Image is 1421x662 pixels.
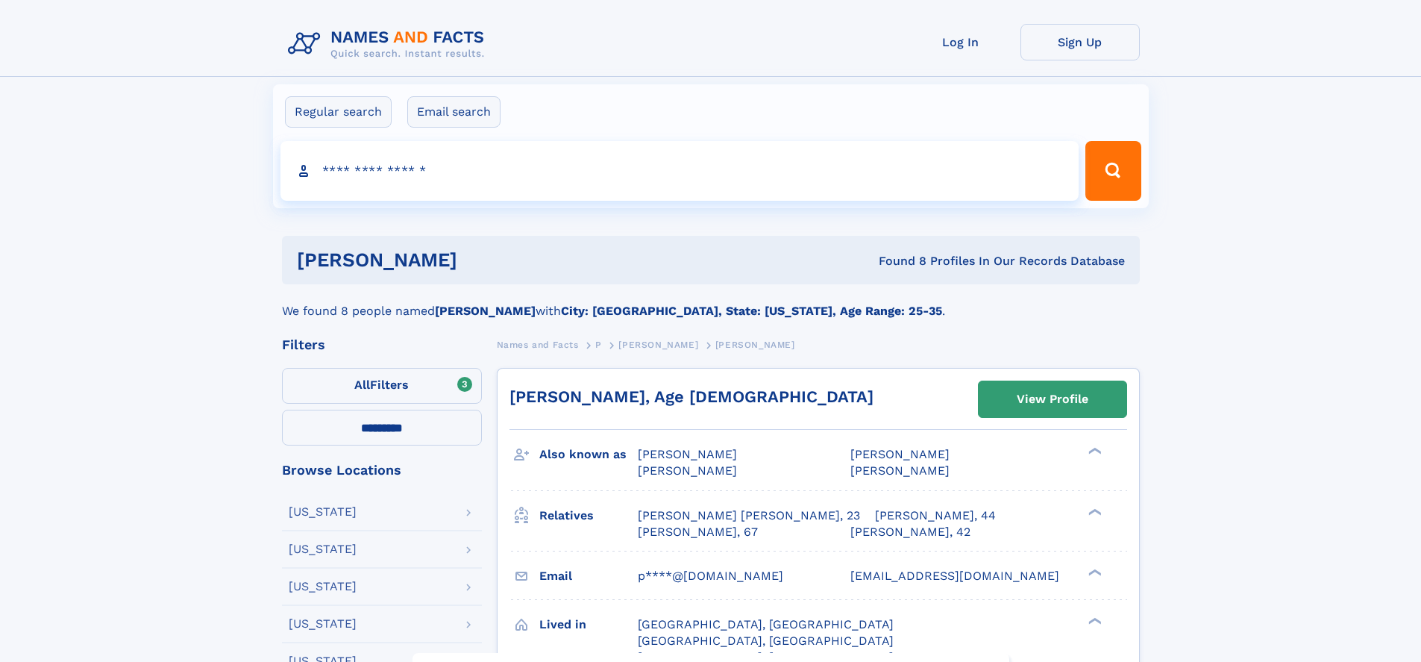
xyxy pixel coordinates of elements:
[595,335,602,354] a: P
[638,447,737,461] span: [PERSON_NAME]
[850,447,950,461] span: [PERSON_NAME]
[875,508,996,524] a: [PERSON_NAME], 44
[850,524,970,540] a: [PERSON_NAME], 42
[435,304,536,318] b: [PERSON_NAME]
[509,387,873,406] a: [PERSON_NAME], Age [DEMOGRAPHIC_DATA]
[539,563,638,589] h3: Email
[638,524,758,540] a: [PERSON_NAME], 67
[668,253,1125,269] div: Found 8 Profiles In Our Records Database
[1085,507,1102,516] div: ❯
[282,368,482,404] label: Filters
[638,634,894,648] span: [GEOGRAPHIC_DATA], [GEOGRAPHIC_DATA]
[289,581,357,593] div: [US_STATE]
[901,24,1020,60] a: Log In
[297,251,668,269] h1: [PERSON_NAME]
[407,96,501,128] label: Email search
[282,284,1140,320] div: We found 8 people named with .
[1085,567,1102,577] div: ❯
[638,508,860,524] a: [PERSON_NAME] [PERSON_NAME], 23
[618,335,698,354] a: [PERSON_NAME]
[285,96,392,128] label: Regular search
[289,506,357,518] div: [US_STATE]
[289,543,357,555] div: [US_STATE]
[638,617,894,631] span: [GEOGRAPHIC_DATA], [GEOGRAPHIC_DATA]
[539,612,638,637] h3: Lived in
[1085,616,1102,625] div: ❯
[282,24,497,64] img: Logo Names and Facts
[354,378,370,392] span: All
[280,141,1079,201] input: search input
[850,463,950,478] span: [PERSON_NAME]
[595,340,602,350] span: P
[539,503,638,528] h3: Relatives
[497,335,579,354] a: Names and Facts
[1085,141,1141,201] button: Search Button
[282,463,482,477] div: Browse Locations
[561,304,942,318] b: City: [GEOGRAPHIC_DATA], State: [US_STATE], Age Range: 25-35
[282,338,482,352] div: Filters
[715,340,795,350] span: [PERSON_NAME]
[1017,382,1088,416] div: View Profile
[1085,446,1102,456] div: ❯
[539,442,638,467] h3: Also known as
[289,618,357,630] div: [US_STATE]
[850,569,1059,583] span: [EMAIL_ADDRESS][DOMAIN_NAME]
[638,463,737,478] span: [PERSON_NAME]
[979,381,1126,417] a: View Profile
[1020,24,1140,60] a: Sign Up
[618,340,698,350] span: [PERSON_NAME]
